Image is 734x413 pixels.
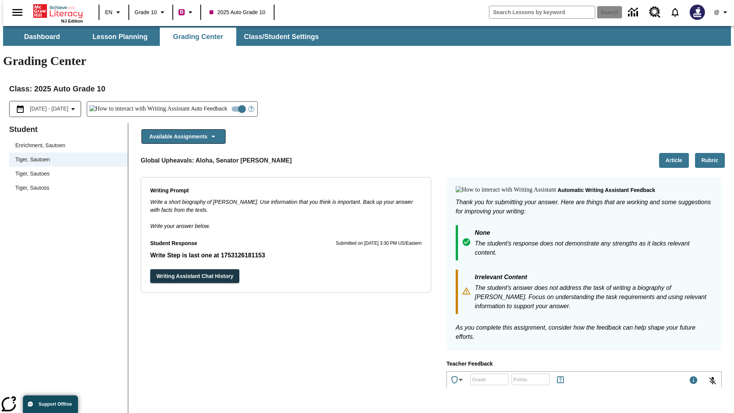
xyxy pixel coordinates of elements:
[15,170,122,178] span: Tiger, Sautoes
[191,105,227,113] span: Auto Feedback
[9,138,128,153] div: Enrichment, Sautoen
[30,105,68,113] span: [DATE] - [DATE]
[135,8,157,16] span: Grade 10
[714,8,719,16] span: @
[102,5,126,19] button: Language: EN, Select a language
[150,239,197,248] p: Student Response
[39,402,72,407] span: Support Offline
[238,28,325,46] button: Class/Student Settings
[150,214,422,230] p: Write your answer below.
[475,273,713,283] p: Irrelevant Content
[4,28,80,46] button: Dashboard
[175,5,198,19] button: Boost Class color is violet red. Change class color
[553,372,568,387] button: Rules for Earning Points and Achievements, Will open in new tab
[456,186,556,194] img: How to interact with Writing Assistant
[23,395,78,413] button: Support Offline
[512,374,550,385] div: Points: Must be equal to or less than 25.
[33,3,83,23] div: Home
[15,156,122,164] span: Tiger, Sautoen
[659,153,689,168] button: Article, Will open in new tab
[209,8,265,16] span: 2025 Auto Grade 10
[456,198,713,216] p: Thank you for submitting your answer. Here are things that are working and some suggestions for i...
[89,105,190,113] img: How to interact with Writing Assistant
[6,1,29,24] button: Open side menu
[624,2,645,23] a: Data Center
[160,28,236,46] button: Grading Center
[150,251,422,260] p: Write Step is last one at 1753126181153
[150,251,422,260] p: Student Response
[3,26,731,46] div: SubNavbar
[245,102,257,116] button: Open Help for Writing Assistant
[695,153,725,168] button: Rubric, Will open in new tab
[141,156,292,165] p: Global Upheavals: Aloha, Senator [PERSON_NAME]
[336,240,422,247] p: Submitted on [DATE] 3:30 PM US/Eastern
[3,54,731,68] h1: Grading Center
[489,6,595,18] input: search field
[15,141,122,150] span: Enrichment, Sautoen
[9,181,128,195] div: Tiger, Sautoss
[690,5,705,20] img: Avatar
[82,28,158,46] button: Lesson Planning
[141,129,226,144] button: Available Assignments
[710,5,734,19] button: Profile/Settings
[447,372,468,387] button: Achievements
[180,7,183,17] span: B
[150,198,422,214] p: Write a short biography of [PERSON_NAME]. Use information that you think is important. Back up yo...
[645,2,665,23] a: Resource Center, Will open in new tab
[475,283,713,311] p: The student's answer does not address the task of writing a biography of [PERSON_NAME]. Focus on ...
[447,360,722,368] p: Teacher Feedback
[68,104,78,114] svg: Collapse Date Range Filter
[456,323,713,341] p: As you complete this assignment, consider how the feedback can help shape your future efforts.
[512,369,550,389] input: Points: Must be equal to or less than 25.
[150,269,239,283] button: Writing Assistant Chat History
[132,5,170,19] button: Grade: Grade 10, Select a grade
[703,372,722,390] button: Click to activate and allow voice recognition
[9,123,128,135] p: Student
[150,187,422,195] p: Writing Prompt
[33,3,83,19] a: Home
[685,2,710,22] button: Select a new avatar
[558,186,655,195] p: Automatic writing assistant feedback
[689,376,698,386] div: Maximum 1000 characters Press Escape to exit toolbar and use left and right arrow keys to access ...
[3,28,326,46] div: SubNavbar
[3,6,112,13] body: Type your response here.
[105,8,112,16] span: EN
[9,83,725,95] h2: Class : 2025 Auto Grade 10
[475,228,713,239] p: None
[61,19,83,23] span: NJ Edition
[9,153,128,167] div: Tiger, Sautoen
[470,369,508,389] input: Grade: Letters, numbers, %, + and - are allowed.
[9,167,128,181] div: Tiger, Sautoes
[15,184,122,192] span: Tiger, Sautoss
[13,104,78,114] button: Select the date range menu item
[475,239,713,257] p: The student's response does not demonstrate any strengths as it lacks relevant content.
[470,374,508,385] div: Grade: Letters, numbers, %, + and - are allowed.
[665,2,685,22] a: Notifications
